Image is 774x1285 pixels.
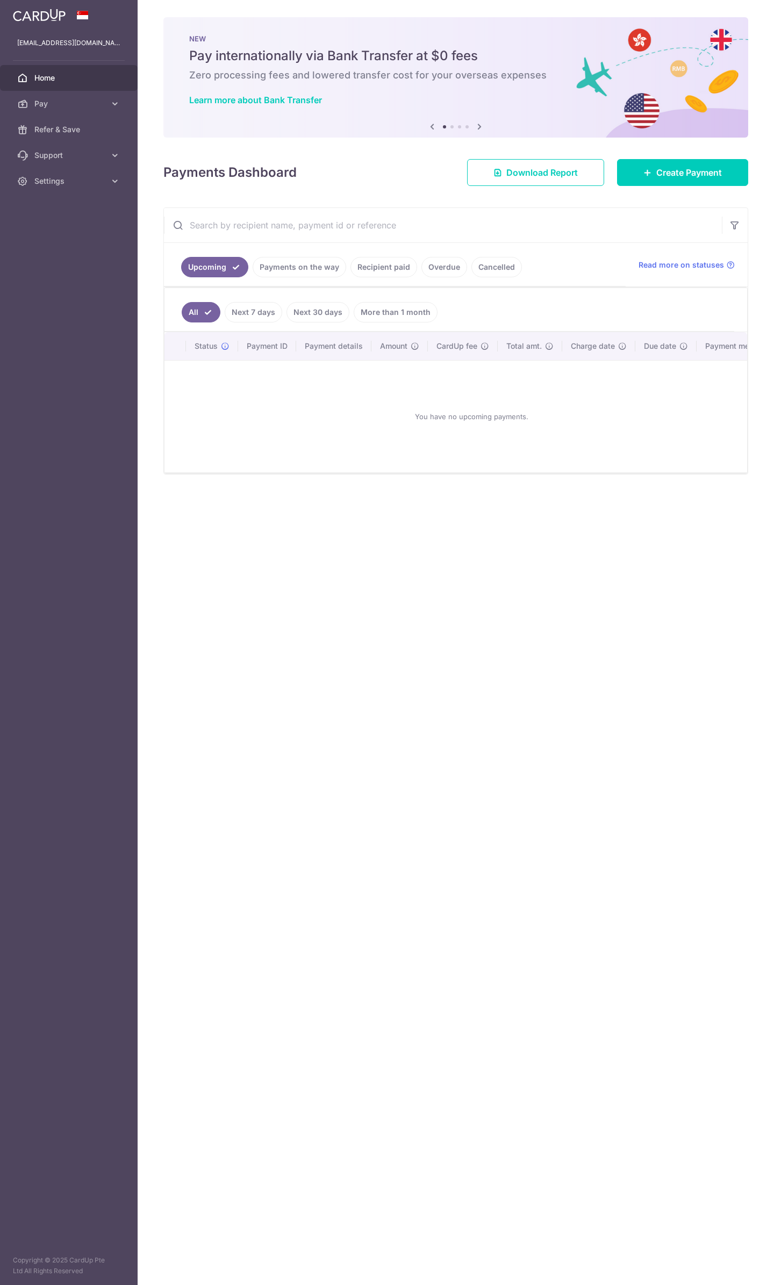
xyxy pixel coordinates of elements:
[380,341,407,351] span: Amount
[225,302,282,322] a: Next 7 days
[617,159,748,186] a: Create Payment
[253,257,346,277] a: Payments on the way
[34,176,105,186] span: Settings
[189,34,722,43] p: NEW
[34,124,105,135] span: Refer & Save
[181,257,248,277] a: Upcoming
[238,332,296,360] th: Payment ID
[436,341,477,351] span: CardUp fee
[296,332,371,360] th: Payment details
[17,38,120,48] p: [EMAIL_ADDRESS][DOMAIN_NAME]
[639,260,724,270] span: Read more on statuses
[286,302,349,322] a: Next 30 days
[34,98,105,109] span: Pay
[571,341,615,351] span: Charge date
[13,9,66,21] img: CardUp
[467,159,604,186] a: Download Report
[189,95,322,105] a: Learn more about Bank Transfer
[177,369,765,464] div: You have no upcoming payments.
[471,257,522,277] a: Cancelled
[506,166,578,179] span: Download Report
[34,73,105,83] span: Home
[639,260,735,270] a: Read more on statuses
[34,150,105,161] span: Support
[644,341,676,351] span: Due date
[506,341,542,351] span: Total amt.
[421,257,467,277] a: Overdue
[164,208,722,242] input: Search by recipient name, payment id or reference
[189,69,722,82] h6: Zero processing fees and lowered transfer cost for your overseas expenses
[195,341,218,351] span: Status
[189,47,722,64] h5: Pay internationally via Bank Transfer at $0 fees
[354,302,438,322] a: More than 1 month
[163,163,297,182] h4: Payments Dashboard
[163,17,748,138] img: Bank transfer banner
[656,166,722,179] span: Create Payment
[182,302,220,322] a: All
[350,257,417,277] a: Recipient paid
